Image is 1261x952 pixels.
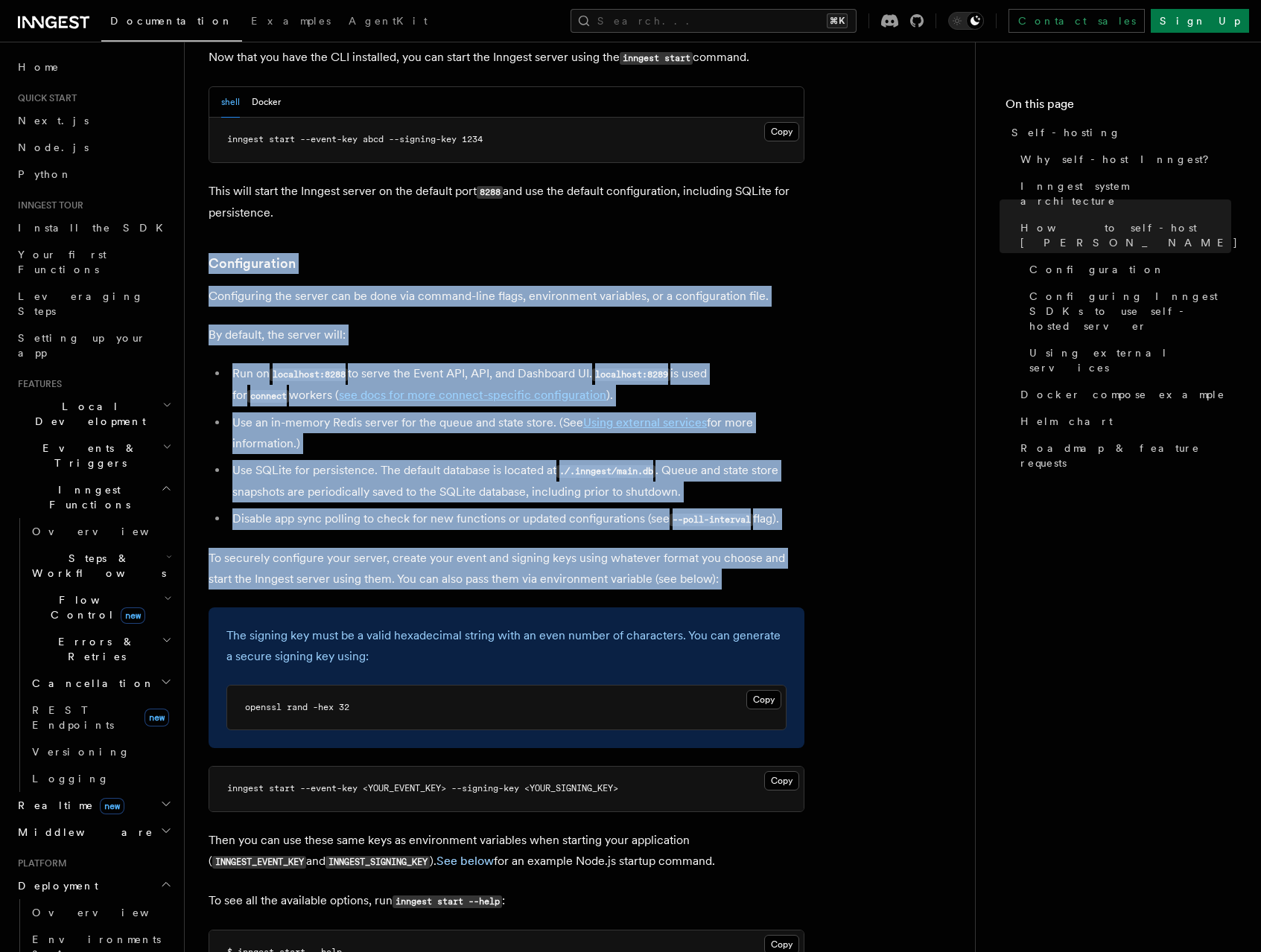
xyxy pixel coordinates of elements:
p: To securely configure your server, create your event and signing keys using whatever format you c... [209,548,804,590]
button: Flow Controlnew [26,587,175,628]
a: Contact sales [1009,9,1145,33]
span: Your first Functions [18,249,107,275]
span: Python [18,168,72,180]
span: Inngest tour [12,199,83,211]
button: Toggle dark mode [948,12,984,30]
span: Events & Triggers [12,441,162,470]
span: Overview [32,907,185,919]
span: Overview [32,525,185,537]
button: Local Development [12,393,175,435]
a: Examples [242,4,340,40]
span: Flow Control [26,592,164,622]
span: Examples [251,15,331,27]
a: Documentation [101,4,242,42]
a: Install the SDK [12,214,175,241]
a: Your first Functions [12,241,175,283]
span: Deployment [12,878,98,893]
a: Home [12,54,175,80]
kbd: ⌘K [827,13,848,28]
button: Search...⌘K [571,9,857,33]
a: Node.js [12,134,175,161]
span: Roadmap & feature requests [1020,441,1231,470]
span: REST Endpoints [32,704,114,731]
button: Steps & Workflows [26,545,175,587]
code: 8288 [477,186,503,199]
a: AgentKit [340,4,436,40]
a: Logging [26,765,175,792]
span: Inngest system architecture [1020,179,1231,208]
code: INNGEST_SIGNING_KEY [325,856,430,869]
a: Configuration [209,253,296,274]
span: Versioning [32,746,130,758]
button: Realtimenew [12,792,175,819]
span: Leveraging Steps [18,290,144,317]
span: Self-hosting [1011,125,1121,140]
span: Configuring Inngest SDKs to use self-hosted server [1029,289,1231,333]
span: Using external services [1029,345,1231,375]
span: AgentKit [349,15,428,27]
span: Docker compose example [1020,387,1225,402]
span: How to self-host [PERSON_NAME] [1020,220,1239,250]
p: Then you can use these same keys as environment variables when starting your application ( and ).... [209,830,804,872]
button: Events & Triggers [12,435,175,476]
span: Documentation [110,15,233,27]
code: INNGEST_EVENT_KEY [212,856,306,869]
a: Roadmap & feature requests [1014,435,1231,476]
button: Errors & Retries [26,628,175,670]
a: Helm chart [1014,408,1231,435]
span: Home [18,60,60,74]
code: connect [247,390,289,403]
button: Docker [252,87,281,118]
span: Helm chart [1020,414,1113,429]
p: By default, the server will: [209,325,804,345]
code: inngest start --help [393,895,502,908]
button: Middleware [12,819,175,846]
button: Copy [764,122,799,141]
span: new [144,709,169,726]
a: see docs for more connect-specific configuration [339,388,606,402]
span: new [121,607,145,624]
span: Setting up your app [18,332,146,359]
a: Overview [26,518,175,545]
span: Node.js [18,141,89,153]
span: Features [12,378,62,390]
a: Self-hosting [1006,119,1231,146]
p: To see all the available options, run : [209,890,804,912]
code: ./.inngest/main.db [556,465,655,478]
span: Steps & Workflows [26,551,166,581]
span: openssl rand -hex 32 [245,702,349,712]
a: Docker compose example [1014,381,1231,408]
button: Copy [746,690,781,709]
span: Next.js [18,115,89,127]
li: Use an in-memory Redis server for the queue and state store. (See for more information.) [228,412,804,454]
span: Platform [12,857,67,869]
span: Quick start [12,92,77,104]
span: inngest start --event-key abcd --signing-key 1234 [227,134,483,144]
a: How to self-host [PERSON_NAME] [1014,214,1231,256]
a: Versioning [26,738,175,765]
button: Copy [764,771,799,790]
p: Now that you have the CLI installed, you can start the Inngest server using the command. [209,47,804,68]
code: localhost:8288 [270,368,348,381]
span: inngest start --event-key <YOUR_EVENT_KEY> --signing-key <YOUR_SIGNING_KEY> [227,783,618,793]
a: Using external services [1023,339,1231,381]
a: Configuration [1023,256,1231,283]
button: shell [221,87,240,118]
span: Cancellation [26,676,155,691]
li: Use SQLite for persistence. The default database is located at . Queue and state store snapshots ... [228,460,804,502]
li: Disable app sync polling to check for new functions or updated configurations (see flag). [228,508,804,530]
span: Install the SDK [18,222,172,234]
span: Inngest Functions [12,482,161,512]
button: Deployment [12,872,175,899]
p: Configuring the server can be done via command-line flags, environment variables, or a configurat... [209,286,804,307]
a: Python [12,161,175,188]
h4: On this page [1006,95,1231,119]
a: Setting up your app [12,325,175,366]
button: Inngest Functions [12,476,175,518]
a: Overview [26,899,175,926]
span: Why self-host Inngest? [1020,152,1219,167]
span: Realtime [12,798,124,813]
a: Using external services [583,415,707,429]
code: localhost:8289 [592,368,670,381]
span: Local Development [12,399,162,429]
